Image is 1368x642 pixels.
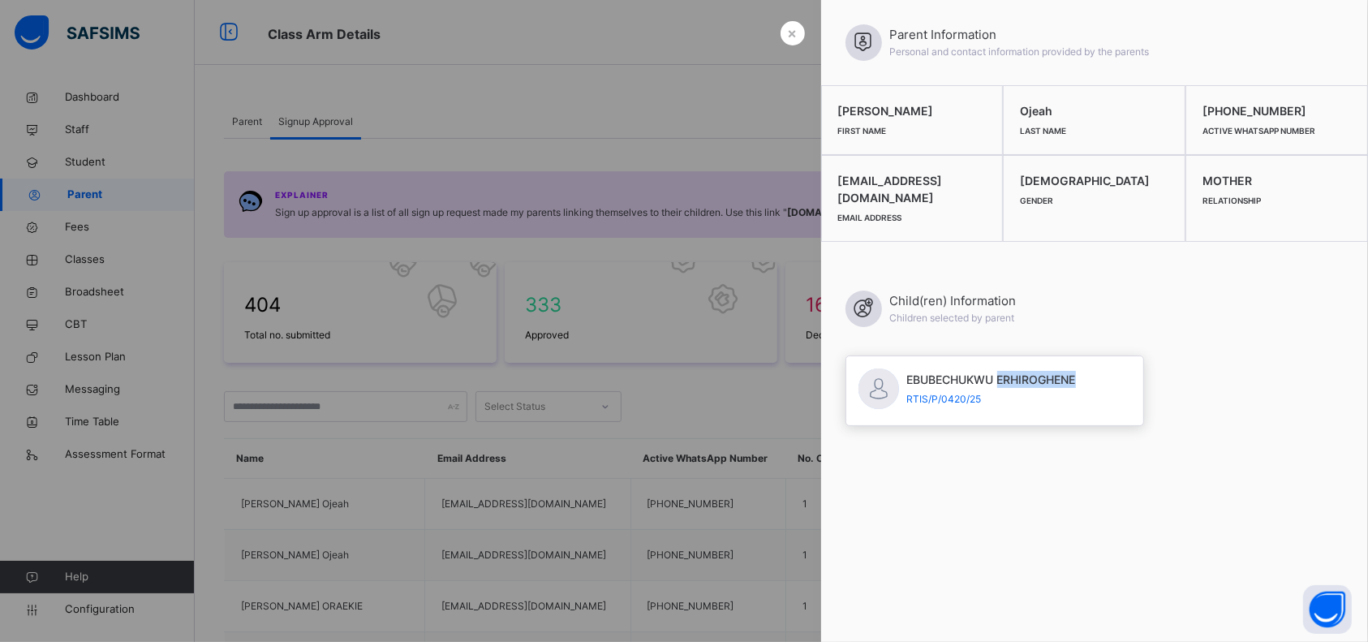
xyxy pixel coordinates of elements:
span: × [788,22,798,44]
span: First Name [838,126,887,136]
span: Active WhatsApp Number [1202,126,1315,136]
button: Open asap [1303,585,1352,634]
span: Children selected by parent [890,312,1015,324]
span: MOTHER [1202,172,1351,189]
span: RTIS/P/0420/25 [907,392,1076,407]
span: EBUBECHUKWU ERHIROGHENE [907,371,1076,388]
span: Last Name [1020,126,1066,136]
span: [PERSON_NAME] [838,102,987,119]
span: Parent Information [890,26,1150,45]
span: Relationship [1202,196,1261,205]
span: [EMAIL_ADDRESS][DOMAIN_NAME] [838,172,987,206]
span: Ojeah [1020,102,1168,119]
span: Personal and contact information provided by the parents [890,45,1150,58]
span: Gender [1020,196,1053,205]
span: Child(ren) Information [890,292,1017,311]
span: [PHONE_NUMBER] [1202,102,1351,119]
span: [DEMOGRAPHIC_DATA] [1020,172,1168,189]
span: Email Address [838,213,902,222]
